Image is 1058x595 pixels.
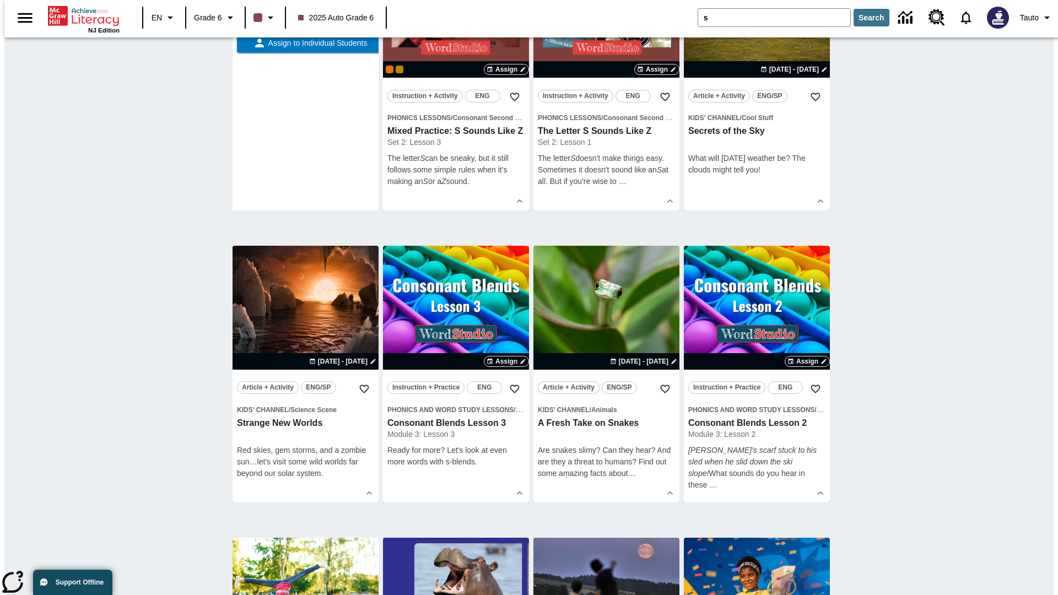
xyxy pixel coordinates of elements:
[892,3,922,33] a: Data Center
[242,382,294,393] span: Article + Activity
[465,90,500,102] button: ENG
[603,114,690,122] span: Consonant Second Sounds
[387,114,451,122] span: Phonics Lessons
[602,381,637,394] button: ENG/SP
[467,381,502,394] button: ENG
[538,404,675,415] span: Topic: Kids' Channel/Animals
[453,114,539,122] span: Consonant Second Sounds
[688,445,825,491] p: What sounds do you hear in these
[543,90,608,102] span: Instruction + Activity
[33,570,112,595] button: Support Offline
[396,66,403,73] div: 25auto Dual International
[56,578,104,586] span: Support Offline
[980,3,1016,32] button: Select a new avatar
[88,27,120,34] span: NJ Edition
[194,12,222,24] span: Grade 6
[516,406,574,414] span: Consonant Blends
[608,356,679,366] button: Aug 26 - Aug 26 Choose Dates
[616,90,651,102] button: ENG
[740,114,742,122] span: /
[812,485,829,501] button: Show Details
[607,382,631,393] span: ENG/SP
[769,64,819,74] span: [DATE] - [DATE]
[505,87,525,107] button: Add to Favorites
[619,356,668,366] span: [DATE] - [DATE]
[387,90,463,102] button: Instruction + Activity
[484,356,529,367] button: Assign Choose Dates
[814,405,824,414] span: /
[698,9,850,26] input: search field
[441,177,446,186] em: Z
[688,404,825,415] span: Topic: Phonics and Word Study Lessons/Consonant Blends
[48,5,120,27] a: Home
[233,246,379,502] div: lesson details
[662,193,678,209] button: Show Details
[301,381,336,394] button: ENG/SP
[812,193,829,209] button: Show Details
[48,4,120,34] div: Home
[768,381,803,394] button: ENG
[628,469,635,478] span: …
[290,406,337,414] span: Science Scene
[646,64,668,74] span: Assign
[538,381,600,394] button: Article + Activity
[688,418,825,429] h3: Consonant Blends Lesson 2
[387,112,525,123] span: Topic: Phonics Lessons/Consonant Second Sounds
[306,382,331,393] span: ENG/SP
[451,114,452,122] span: /
[709,480,717,489] span: …
[392,90,458,102] span: Instruction + Activity
[655,379,675,399] button: Add to Favorites
[484,64,529,75] button: Assign Choose Dates
[354,379,374,399] button: Add to Favorites
[543,382,595,393] span: Article + Activity
[854,9,889,26] button: Search
[591,406,617,414] span: Animals
[538,90,613,102] button: Instruction + Activity
[742,114,773,122] span: Cool Stuff
[387,418,525,429] h3: Consonant Blends Lesson 3
[383,246,529,502] div: lesson details
[752,90,787,102] button: ENG/SP
[511,193,528,209] button: Show Details
[361,485,377,501] button: Show Details
[386,66,393,73] div: 25auto Dual International -1
[601,114,603,122] span: /
[688,126,825,137] h3: Secrets of the Sky
[505,379,525,399] button: Add to Favorites
[626,469,628,478] span: t
[538,418,675,429] h3: A Fresh Take on Snakes
[249,8,282,28] button: Class color is dark brown. Change class color
[318,356,368,366] span: [DATE] - [DATE]
[688,114,740,122] span: Kids' Channel
[307,356,379,366] button: Aug 24 - Aug 24 Choose Dates
[693,382,760,393] span: Instruction + Practice
[952,3,980,32] a: Notifications
[237,445,374,479] div: Red skies, gem storms, and a zombie sun…let's visit some wild worlds far beyond our solar system.
[634,64,679,75] button: Assign Choose Dates
[987,7,1009,29] img: Avatar
[1020,12,1039,24] span: Tauto
[289,406,290,414] span: /
[688,112,825,123] span: Topic: Kids' Channel/Cool Stuff
[237,404,374,415] span: Topic: Kids' Channel/Science Scene
[796,356,818,366] span: Assign
[237,33,383,53] button: Assign to Individual Students
[662,485,678,501] button: Show Details
[657,165,662,174] em: S
[619,177,627,186] span: …
[152,12,162,24] span: EN
[684,246,830,502] div: lesson details
[514,405,523,414] span: /
[495,64,517,74] span: Assign
[817,406,875,414] span: Consonant Blends
[387,404,525,415] span: Topic: Phonics and Word Study Lessons/Consonant Blends
[387,381,465,394] button: Instruction + Practice
[758,64,830,74] button: Aug 22 - Aug 22 Choose Dates
[626,90,640,102] span: ENG
[570,154,575,163] em: S
[387,445,525,468] div: Ready for more? Let's look at even more words with s-blends.
[387,153,525,187] p: The letter can be sneaky, but it still follows some simple rules when it's making an or a sound.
